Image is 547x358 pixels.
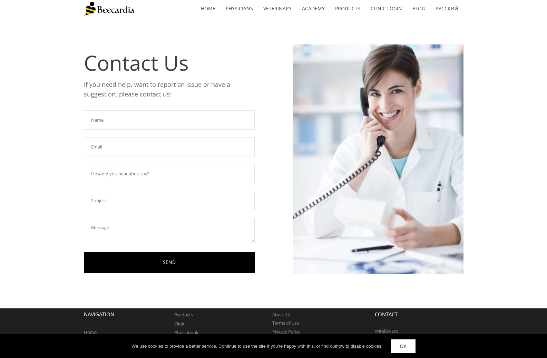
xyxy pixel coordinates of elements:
a: Veterinary [258,1,297,17]
input: Name [84,110,255,130]
a: how to disable cookies [336,344,381,349]
span: NAVIGATION [84,311,114,318]
input: Subject [84,191,255,210]
a: Clinic Login [365,1,407,17]
a: Blog [407,1,430,17]
span: CONTACT [375,311,398,318]
a: P [174,311,177,318]
span: Contact Us [84,49,189,77]
a: OK [391,339,415,353]
span: If you need help, want to report an issue or have a suggestion, please contact us: [84,80,230,99]
a: Physiobank [174,329,198,336]
a: Products [330,1,365,17]
a: Academy [297,1,330,17]
span: Witalize Ltd. [375,328,400,334]
a: home [196,1,221,17]
a: SEND [84,252,255,273]
img: Beecardia [84,2,135,16]
a: Privacy Policy [272,329,300,335]
a: About Us [272,311,291,318]
a: Русский [430,1,463,17]
a: Home [84,329,97,335]
input: How did you hear about us? [84,164,255,183]
a: roducts [177,311,193,318]
input: Email [84,137,255,156]
a: Physicians [221,1,258,17]
div: We use cookies to provide a better service. Continue to use the site If you're happy with this, o... [131,343,382,350]
a: Clinic [174,320,185,327]
a: Terms of Use [272,320,299,326]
